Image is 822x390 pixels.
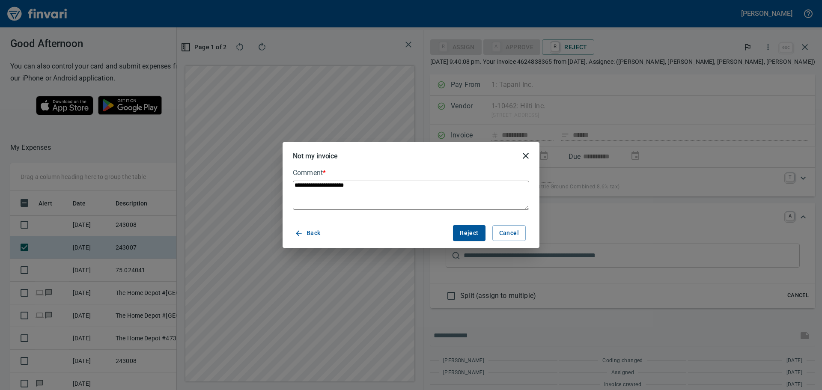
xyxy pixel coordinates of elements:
span: Reject [460,228,478,238]
button: Back [293,225,324,241]
button: close [515,146,536,166]
h5: Not my invoice [293,152,338,161]
button: Reject [453,225,485,241]
button: Cancel [492,225,526,241]
span: Cancel [499,228,519,238]
label: Comment [293,170,529,176]
span: Back [296,228,321,238]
